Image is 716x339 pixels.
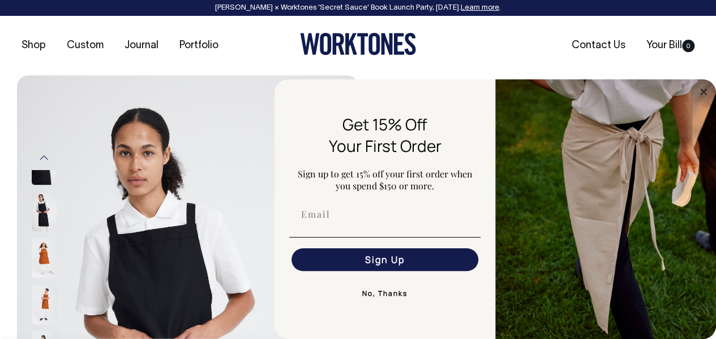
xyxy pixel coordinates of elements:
[461,5,499,11] a: Learn more
[291,203,478,226] input: Email
[32,145,57,185] img: black
[289,282,481,305] button: No, Thanks
[11,4,705,12] div: [PERSON_NAME] × Worktones ‘Secret Sauce’ Book Launch Party, [DATE]. .
[495,79,716,339] img: 5e34ad8f-4f05-4173-92a8-ea475ee49ac9.jpeg
[275,79,716,339] div: FLYOUT Form
[175,36,223,55] a: Portfolio
[291,248,478,271] button: Sign Up
[642,36,699,55] a: Your Bill0
[342,113,427,135] span: Get 15% Off
[298,168,473,192] span: Sign up to get 15% off your first order when you spend $150 or more.
[36,145,53,171] button: Previous
[17,36,50,55] a: Shop
[32,285,57,324] img: rust
[120,36,163,55] a: Journal
[32,238,57,278] img: rust
[329,135,441,156] span: Your First Order
[62,36,108,55] a: Custom
[32,192,57,231] img: black
[697,85,710,99] button: Close dialog
[682,40,694,52] span: 0
[567,36,630,55] a: Contact Us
